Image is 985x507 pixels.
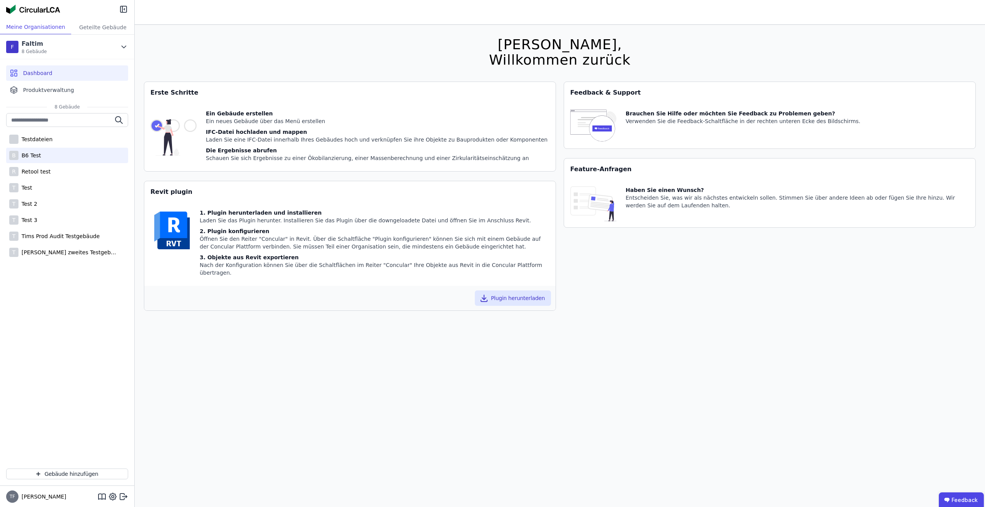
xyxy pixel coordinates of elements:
div: Öffnen Sie den Reiter "Concular" in Revit. Über die Schaltfläche "Plugin konfigurieren" können Si... [200,235,549,250]
img: feedback-icon-HCTs5lye.svg [570,110,616,142]
div: Feedback & Support [564,82,975,103]
div: Test [18,184,32,192]
img: feature_request_tile-UiXE1qGU.svg [570,186,616,221]
div: 3. Objekte aus Revit exportieren [200,253,549,261]
span: TF [10,494,15,499]
div: T [9,199,18,208]
button: Gebäude hinzufügen [6,469,128,479]
div: Revit plugin [144,181,556,203]
div: 2. Plugin konfigurieren [200,227,549,235]
div: T [9,248,18,257]
div: Haben Sie einen Wunsch? [626,186,969,194]
div: T [9,183,18,192]
span: [PERSON_NAME] [18,493,66,500]
div: Test 2 [18,200,37,208]
button: Plugin herunterladen [475,290,551,306]
img: getting_started_tile-DrF_GRSv.svg [150,110,197,165]
div: 1. Plugin herunterladen und installieren [200,209,549,217]
div: Test 3 [18,216,37,224]
span: Produktverwaltung [23,86,74,94]
span: 8 Gebäude [22,48,47,55]
div: Erste Schritte [144,82,556,103]
div: Ein neues Gebäude über das Menü erstellen [206,117,548,125]
div: Ein Gebäude erstellen [206,110,548,117]
div: IFC-Datei hochladen und mappen [206,128,548,136]
div: Schauen Sie sich Ergebnisse zu einer Ökobilanzierung, einer Massenberechnung und einer Zirkularit... [206,154,548,162]
div: Willkommen zurück [489,52,631,68]
div: [PERSON_NAME], [489,37,631,52]
div: T [9,232,18,241]
div: [PERSON_NAME] zweites Testgebäude [18,248,119,256]
div: Tims Prod Audit Testgebäude [18,232,100,240]
div: Entscheiden Sie, was wir als nächstes entwickeln sollen. Stimmen Sie über andere Ideen ab oder fü... [626,194,969,209]
div: F [6,41,18,53]
div: B [9,151,18,160]
img: revit-YwGVQcbs.svg [150,209,194,252]
div: Die Ergebnisse abrufen [206,147,548,154]
span: Dashboard [23,69,52,77]
div: R [9,167,18,176]
div: Verwenden Sie die Feedback-Schaltfläche in der rechten unteren Ecke des Bildschirms. [626,117,860,125]
div: Feature-Anfragen [564,158,975,180]
span: 8 Gebäude [47,104,88,110]
img: Concular [6,5,60,14]
div: B6 Test [18,152,41,159]
div: Laden Sie eine IFC-Datei innerhalb Ihres Gebäudes hoch und verknüpfen Sie ihre Objekte zu Bauprod... [206,136,548,143]
div: Testdateien [18,135,53,143]
div: Nach der Konfiguration können Sie über die Schaltflächen im Reiter "Concular" Ihre Objekte aus Re... [200,261,549,277]
div: Laden Sie das Plugin herunter. Installieren Sie das Plugin über die downgeloadete Datei und öffne... [200,217,549,224]
div: T [9,215,18,225]
div: Geteilte Gebäude [71,20,134,34]
div: Retool test [18,168,51,175]
div: Faltim [22,39,47,48]
div: Brauchen Sie Hilfe oder möchten Sie Feedback zu Problemen geben? [626,110,860,117]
